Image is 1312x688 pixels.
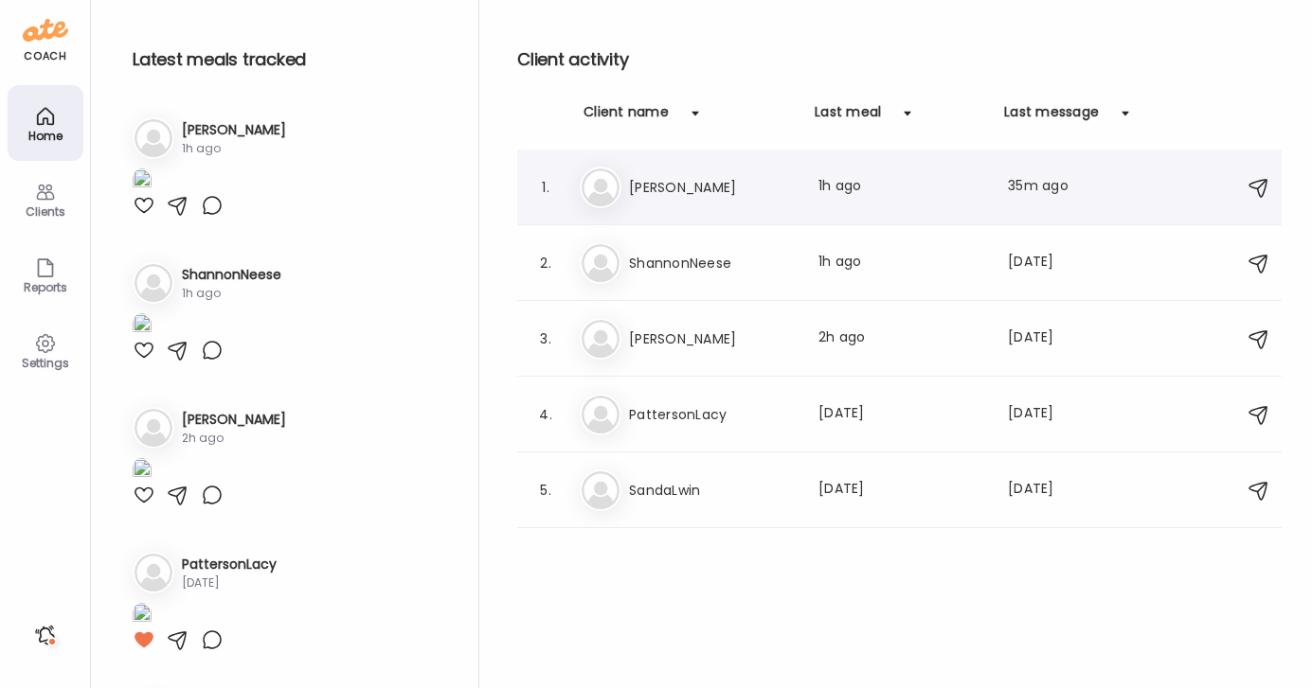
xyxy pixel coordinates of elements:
h3: PattersonLacy [182,555,277,574]
h3: PattersonLacy [629,403,796,426]
img: bg-avatar-default.svg [582,471,620,509]
div: 1h ago [818,252,985,274]
img: images%2Fc3UZcDuvR5PoxD1oecqp0IW1eZr1%2FD9O0FskBGnP9E3QqawYd%2FFqEGSvdPkKko2K3vI7Yg_1080 [133,458,152,484]
div: [DATE] [818,403,985,426]
div: Reports [11,281,80,293]
div: [DATE] [1008,403,1082,426]
h3: [PERSON_NAME] [629,176,796,199]
img: images%2Fm9fiY3mRTbTkRelbGMp9pv7HbUn1%2Ffavorites%2FyOLxDutSZXSsFewyk1K5_1080 [133,168,152,194]
div: 1h ago [182,140,286,157]
div: Clients [11,205,80,218]
div: 2. [534,252,557,274]
img: images%2FqSDhxCsFGJRJmYFo2bfqqKUzT7G2%2FTAhF9mU6RuD7g3D4PC0l%2FLN9AvF3bo0OHpa0HMXtt_1080 [133,313,152,339]
img: bg-avatar-default.svg [135,554,172,591]
img: bg-avatar-default.svg [582,396,620,433]
div: 5. [534,479,557,502]
div: [DATE] [1008,479,1082,502]
div: [DATE] [1008,252,1082,274]
div: 2h ago [818,327,985,350]
div: 35m ago [1008,176,1082,199]
h3: ShannonNeese [182,265,281,285]
img: bg-avatar-default.svg [582,168,620,206]
div: 2h ago [182,430,286,447]
h3: [PERSON_NAME] [629,327,796,350]
img: ate [23,15,68,45]
img: bg-avatar-default.svg [135,119,172,157]
div: Last meal [815,102,881,132]
img: bg-avatar-default.svg [582,320,620,358]
h3: [PERSON_NAME] [182,410,286,430]
h3: SandaLwin [629,479,796,502]
div: coach [24,48,66,64]
h2: Client activity [517,45,1282,74]
img: bg-avatar-default.svg [135,409,172,447]
div: 4. [534,403,557,426]
h2: Latest meals tracked [133,45,448,74]
div: Last message [1004,102,1099,132]
div: 1h ago [182,285,281,302]
div: Settings [11,357,80,369]
img: bg-avatar-default.svg [135,264,172,302]
div: Home [11,130,80,142]
div: [DATE] [182,574,277,591]
img: images%2Fz7ZNKSwFXCTyQAfmCsBALgWRVi52%2FNJgrkiuZWpUrADnubiIT%2FTppsGf35H9PuQcuDNq85_1080 [133,603,152,628]
div: 3. [534,327,557,350]
div: [DATE] [818,479,985,502]
div: 1h ago [818,176,985,199]
h3: [PERSON_NAME] [182,120,286,140]
div: [DATE] [1008,327,1082,350]
div: 1. [534,176,557,199]
img: bg-avatar-default.svg [582,244,620,282]
h3: ShannonNeese [629,252,796,274]
div: Client name [584,102,669,132]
